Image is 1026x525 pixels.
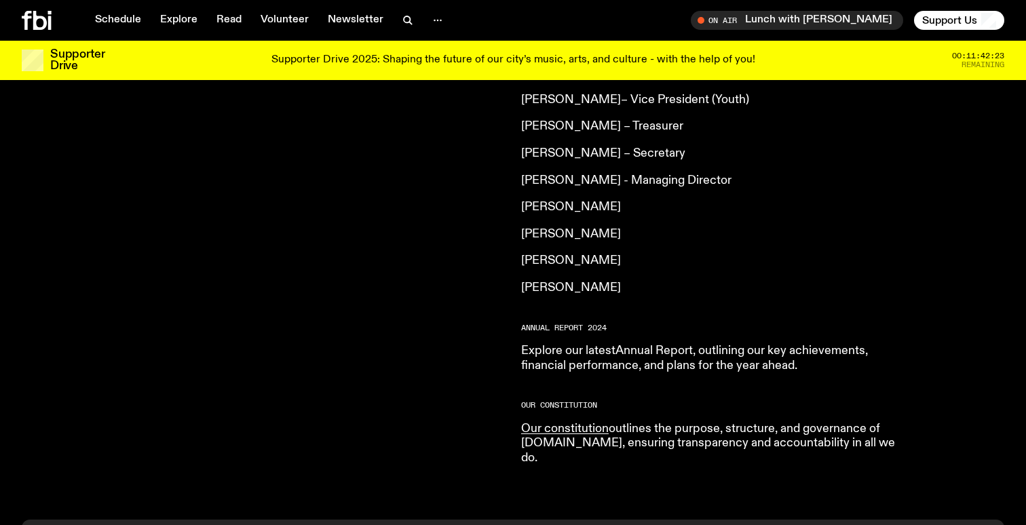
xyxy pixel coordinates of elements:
[521,402,912,409] h2: Our Constitution
[521,93,912,108] p: [PERSON_NAME]– Vice President (Youth)
[50,49,104,72] h3: Supporter Drive
[521,200,912,215] p: [PERSON_NAME]
[152,11,206,30] a: Explore
[521,423,609,435] a: Our constitution
[521,324,912,332] h2: Annual report 2024
[521,281,912,296] p: [PERSON_NAME]
[521,422,912,466] p: outlines the purpose, structure, and governance of [DOMAIN_NAME], ensuring transparency and accou...
[271,54,755,66] p: Supporter Drive 2025: Shaping the future of our city’s music, arts, and culture - with the help o...
[962,61,1004,69] span: Remaining
[87,11,149,30] a: Schedule
[922,14,977,26] span: Support Us
[320,11,392,30] a: Newsletter
[521,119,912,134] p: [PERSON_NAME] – Treasurer
[521,174,912,189] p: [PERSON_NAME] - Managing Director
[252,11,317,30] a: Volunteer
[521,344,912,373] p: Explore our latest , outlining our key achievements, financial performance, and plans for the yea...
[914,11,1004,30] button: Support Us
[691,11,903,30] button: On AirLunch with [PERSON_NAME]
[615,345,693,357] a: Annual Report
[521,147,912,161] p: [PERSON_NAME] – Secretary
[521,227,912,242] p: [PERSON_NAME]
[521,254,912,269] p: [PERSON_NAME]
[952,52,1004,60] span: 00:11:42:23
[208,11,250,30] a: Read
